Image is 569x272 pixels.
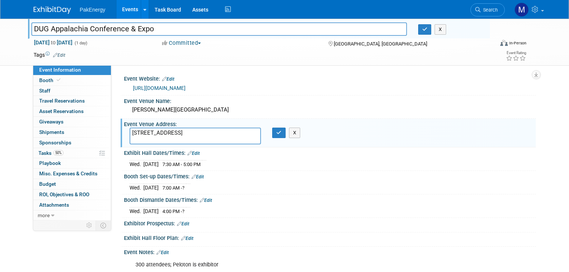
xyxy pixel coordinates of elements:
button: X [289,128,301,138]
div: Event Website: [124,73,536,83]
div: Exhibit Hall Floor Plan: [124,232,536,242]
td: Wed. [130,207,143,215]
a: Edit [53,53,65,58]
span: to [50,40,57,46]
div: Booth Set-up Dates/Times: [124,171,536,181]
div: Event Format [454,39,526,50]
a: Edit [162,76,174,82]
a: Staff [33,86,111,96]
td: Wed. [130,184,143,191]
span: Asset Reservations [39,108,84,114]
a: Event Information [33,65,111,75]
a: Playbook [33,158,111,168]
div: Event Notes: [124,247,536,256]
span: ? [182,209,184,214]
span: Search [481,7,498,13]
span: 7:30 AM - 5:00 PM [162,162,200,167]
span: ? [182,185,184,191]
span: Booth [39,77,62,83]
img: Mary Walker [514,3,529,17]
span: 7:00 AM - [162,185,184,191]
a: more [33,210,111,221]
td: Wed. [130,160,143,168]
a: Giveaways [33,117,111,127]
img: ExhibitDay [34,6,71,14]
span: Tasks [38,150,63,156]
a: Edit [192,174,204,179]
span: [DATE] [DATE] [34,39,73,46]
div: Booth Dismantle Dates/Times: [124,194,536,204]
div: Event Venue Name: [124,96,536,105]
div: [PERSON_NAME][GEOGRAPHIC_DATA] [130,104,530,116]
a: Edit [200,198,212,203]
button: Committed [159,39,204,47]
a: Search [470,3,505,16]
span: Playbook [39,160,61,166]
a: Attachments [33,200,111,210]
span: Attachments [39,202,69,208]
span: 50% [53,150,63,156]
a: Edit [177,221,189,226]
a: Misc. Expenses & Credits [33,169,111,179]
td: Toggle Event Tabs [96,221,111,230]
span: PakEnergy [80,7,105,13]
a: Budget [33,179,111,189]
span: Travel Reservations [39,98,85,104]
a: Edit [187,151,200,156]
div: Event Rating [506,51,526,55]
div: Exhibit Hall Dates/Times: [124,147,536,157]
td: [DATE] [143,207,159,215]
span: 4:00 PM - [162,209,184,214]
div: Exhibitor Prospectus: [124,218,536,228]
a: Tasks50% [33,148,111,158]
span: Staff [39,88,50,94]
div: In-Person [509,40,526,46]
span: Misc. Expenses & Credits [39,171,97,176]
a: Sponsorships [33,138,111,148]
span: [GEOGRAPHIC_DATA], [GEOGRAPHIC_DATA] [334,41,427,47]
td: Personalize Event Tab Strip [83,221,96,230]
span: Budget [39,181,56,187]
a: Travel Reservations [33,96,111,106]
td: [DATE] [143,160,159,168]
span: Shipments [39,129,64,135]
a: Asset Reservations [33,106,111,116]
span: Event Information [39,67,81,73]
div: Event Venue Address: [124,119,536,128]
a: Edit [181,236,193,241]
button: X [435,24,446,35]
a: Booth [33,75,111,85]
td: Tags [34,51,65,59]
a: Edit [156,250,169,255]
span: ROI, Objectives & ROO [39,191,89,197]
a: Shipments [33,127,111,137]
span: (1 day) [74,41,87,46]
td: [DATE] [143,184,159,191]
span: Sponsorships [39,140,71,146]
a: ROI, Objectives & ROO [33,190,111,200]
img: Format-Inperson.png [500,40,508,46]
span: more [38,212,50,218]
a: [URL][DOMAIN_NAME] [133,85,186,91]
span: Giveaways [39,119,63,125]
i: Booth reservation complete [57,78,60,82]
